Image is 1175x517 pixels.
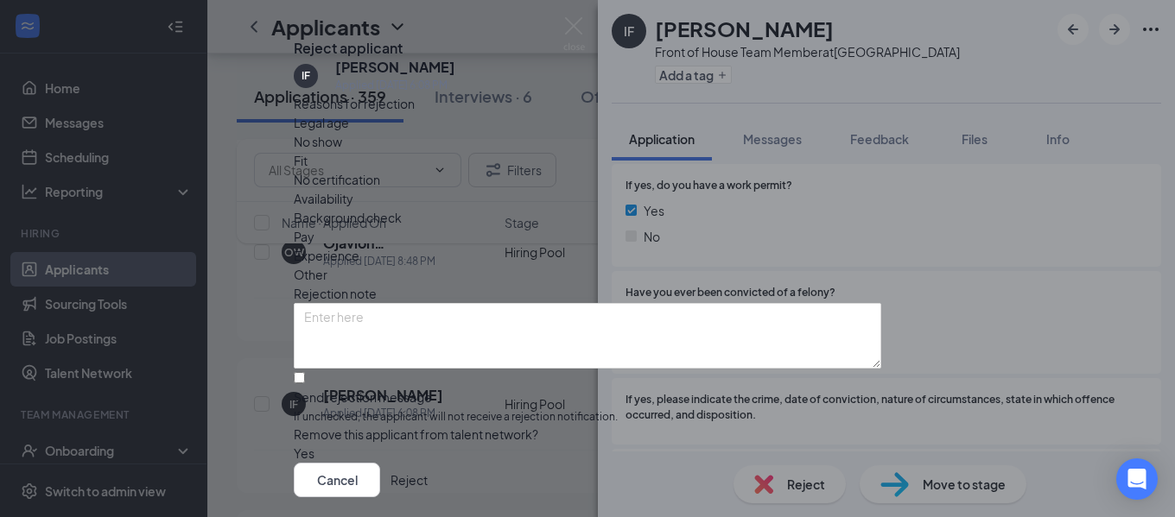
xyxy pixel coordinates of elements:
input: Send rejection messageIf unchecked, the applicant will not receive a rejection notification. [294,372,305,383]
h5: [PERSON_NAME] [335,58,455,77]
div: IF [302,68,310,83]
button: Cancel [294,463,380,497]
div: Open Intercom Messenger [1116,458,1158,500]
div: Applied [DATE] 6:08 PM [335,77,455,94]
span: Availability [294,189,353,208]
span: If unchecked, the applicant will not receive a rejection notification. [294,409,881,426]
span: Remove this applicant from talent network? [294,426,538,442]
span: Fit [294,151,308,170]
span: Experience [294,246,359,265]
button: Reject [391,463,428,497]
span: Pay [294,227,314,246]
span: Background check [294,208,402,227]
span: No certification [294,170,380,189]
div: Send rejection message [294,388,881,406]
span: Legal age [294,113,349,132]
span: Other [294,265,327,284]
h3: Reject applicant [294,39,403,58]
span: Reasons for rejection [294,96,415,111]
span: No show [294,132,342,151]
span: Rejection note [294,286,377,301]
span: Yes [294,444,314,463]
